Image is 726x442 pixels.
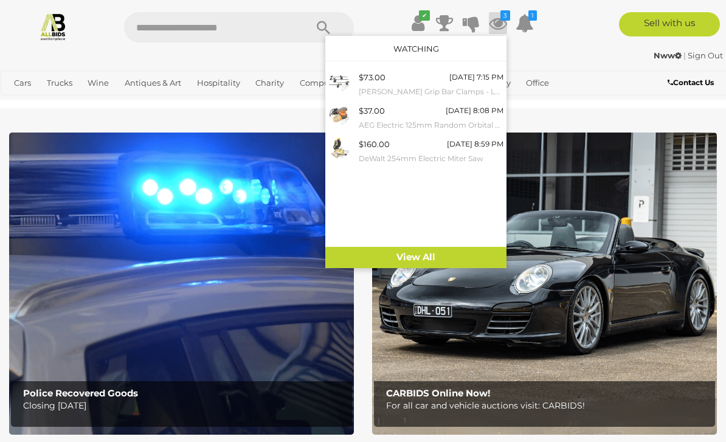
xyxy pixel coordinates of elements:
[449,71,503,84] div: [DATE] 7:15 PM
[359,152,503,165] small: DeWalt 254mm Electric Miter Saw
[668,76,717,89] a: Contact Us
[83,73,114,93] a: Wine
[9,73,36,93] a: Cars
[688,50,723,60] a: Sign Out
[359,85,503,98] small: [PERSON_NAME] Grip Bar Clamps - Lot of 4
[325,101,506,134] a: $37.00 [DATE] 8:08 PM AEG Electric 125mm Random Orbital Sander
[50,93,146,113] a: [GEOGRAPHIC_DATA]
[325,67,506,101] a: $73.00 [DATE] 7:15 PM [PERSON_NAME] Grip Bar Clamps - Lot of 4
[359,106,385,116] span: $37.00
[393,44,439,54] a: Watching
[359,139,390,149] span: $160.00
[528,10,537,21] i: 1
[9,93,44,113] a: Sports
[359,72,385,82] span: $73.00
[619,12,720,36] a: Sell with us
[192,73,245,93] a: Hospitality
[293,12,354,43] button: Search
[654,50,683,60] a: Nww
[325,247,506,268] a: View All
[447,137,503,151] div: [DATE] 8:59 PM
[516,12,534,34] a: 1
[295,73,349,93] a: Computers
[359,119,503,132] small: AEG Electric 125mm Random Orbital Sander
[683,50,686,60] span: |
[668,78,714,87] b: Contact Us
[328,71,350,92] img: 54379-27a.jpg
[42,73,77,93] a: Trucks
[446,104,503,117] div: [DATE] 8:08 PM
[328,104,350,125] img: 53934-54a.jpg
[325,134,506,168] a: $160.00 [DATE] 8:59 PM DeWalt 254mm Electric Miter Saw
[500,10,510,21] i: 3
[251,73,289,93] a: Charity
[39,12,67,41] img: Allbids.com.au
[120,73,186,93] a: Antiques & Art
[419,10,430,21] i: ✔
[409,12,427,34] a: ✔
[328,137,350,159] img: 54402-4a.jpg
[489,12,507,34] a: 3
[521,73,554,93] a: Office
[654,50,682,60] strong: Nww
